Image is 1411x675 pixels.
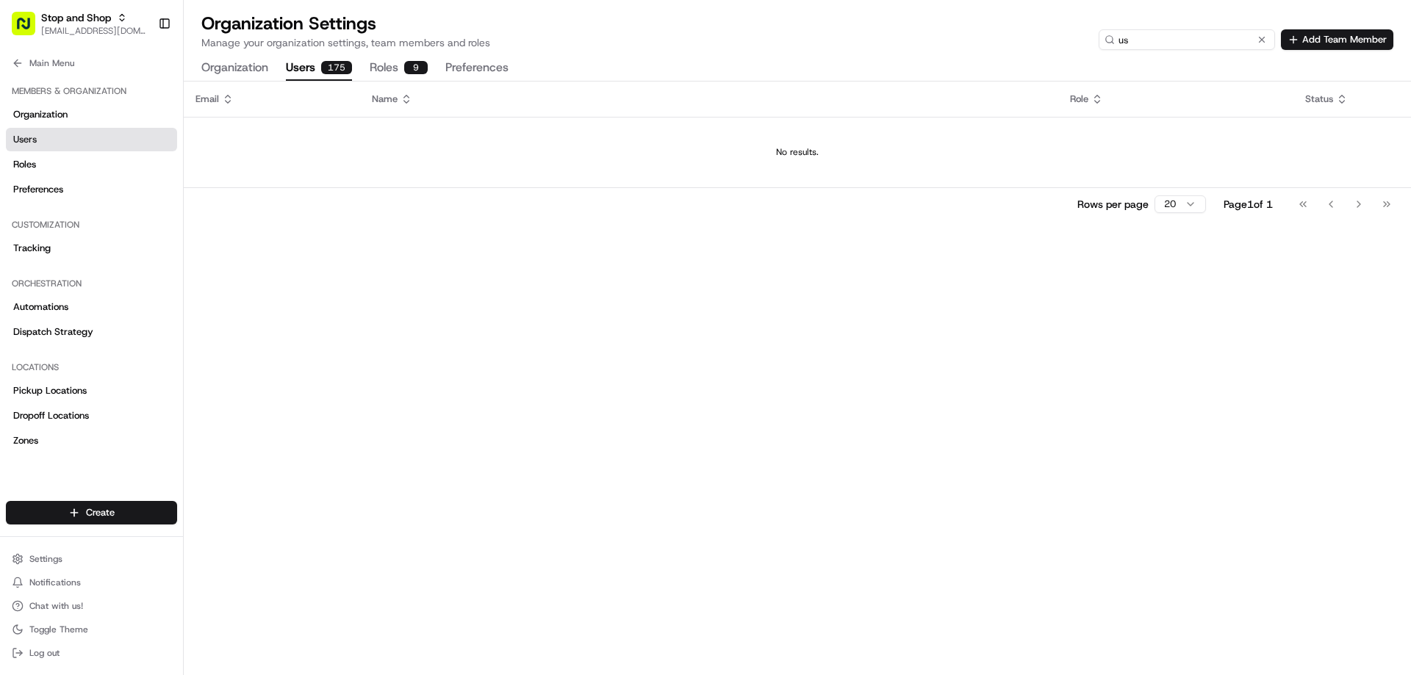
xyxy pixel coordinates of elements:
button: Create [6,501,177,524]
span: Notifications [29,577,81,588]
input: Clear [38,95,243,110]
span: Organization [13,108,68,121]
button: Organization [201,56,268,81]
button: Users [286,56,352,81]
span: Users [13,133,37,146]
span: Settings [29,553,62,565]
input: Search users [1099,29,1275,50]
span: Chat with us! [29,600,83,612]
button: Main Menu [6,53,177,73]
span: Roles [13,158,36,171]
a: 💻API Documentation [118,207,242,234]
a: Pickup Locations [6,379,177,403]
div: No results. [190,146,1405,158]
a: Tracking [6,237,177,260]
div: Members & Organization [6,79,177,103]
div: We're available if you need us! [50,155,186,167]
p: Manage your organization settings, team members and roles [201,35,490,50]
a: 📗Knowledge Base [9,207,118,234]
a: Dispatch Strategy [6,320,177,344]
button: Toggle Theme [6,619,177,640]
span: Knowledge Base [29,213,112,228]
p: Welcome 👋 [15,59,268,82]
div: Orchestration [6,272,177,295]
div: 175 [321,61,352,74]
span: Pylon [146,249,178,260]
div: Role [1070,93,1282,106]
div: Start new chat [50,140,241,155]
button: Chat with us! [6,596,177,616]
img: 1736555255976-a54dd68f-1ca7-489b-9aae-adbdc363a1c4 [15,140,41,167]
span: Dropoff Locations [13,409,89,422]
button: Settings [6,549,177,569]
button: Stop and Shop [41,10,111,25]
span: Main Menu [29,57,74,69]
div: Customization [6,213,177,237]
button: Roles [370,56,428,81]
a: Powered byPylon [104,248,178,260]
span: Automations [13,300,68,314]
span: Preferences [13,183,63,196]
a: Preferences [6,178,177,201]
a: Zones [6,429,177,452]
img: Nash [15,15,44,44]
span: Log out [29,647,60,659]
button: Add Team Member [1281,29,1393,50]
button: Log out [6,643,177,663]
span: Pickup Locations [13,384,87,397]
button: Start new chat [250,145,268,162]
span: API Documentation [139,213,236,228]
a: Automations [6,295,177,319]
div: Page 1 of 1 [1224,197,1273,212]
h1: Organization Settings [201,12,490,35]
button: Stop and Shop[EMAIL_ADDRESS][DOMAIN_NAME] [6,6,152,41]
a: Dropoff Locations [6,404,177,427]
div: 9 [404,61,428,74]
span: Toggle Theme [29,624,88,635]
div: 💻 [124,214,136,226]
div: Name [372,93,1046,106]
button: Preferences [445,56,509,81]
div: 📗 [15,214,26,226]
a: Organization [6,103,177,126]
button: [EMAIL_ADDRESS][DOMAIN_NAME] [41,25,146,37]
div: Status [1305,93,1370,106]
p: Rows per page [1077,197,1149,212]
span: Tracking [13,242,51,255]
div: Email [195,93,348,106]
a: Roles [6,153,177,176]
a: Users [6,128,177,151]
div: Locations [6,355,177,379]
span: Dispatch Strategy [13,325,93,339]
span: Create [86,506,115,519]
button: Notifications [6,572,177,593]
span: Zones [13,434,38,447]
